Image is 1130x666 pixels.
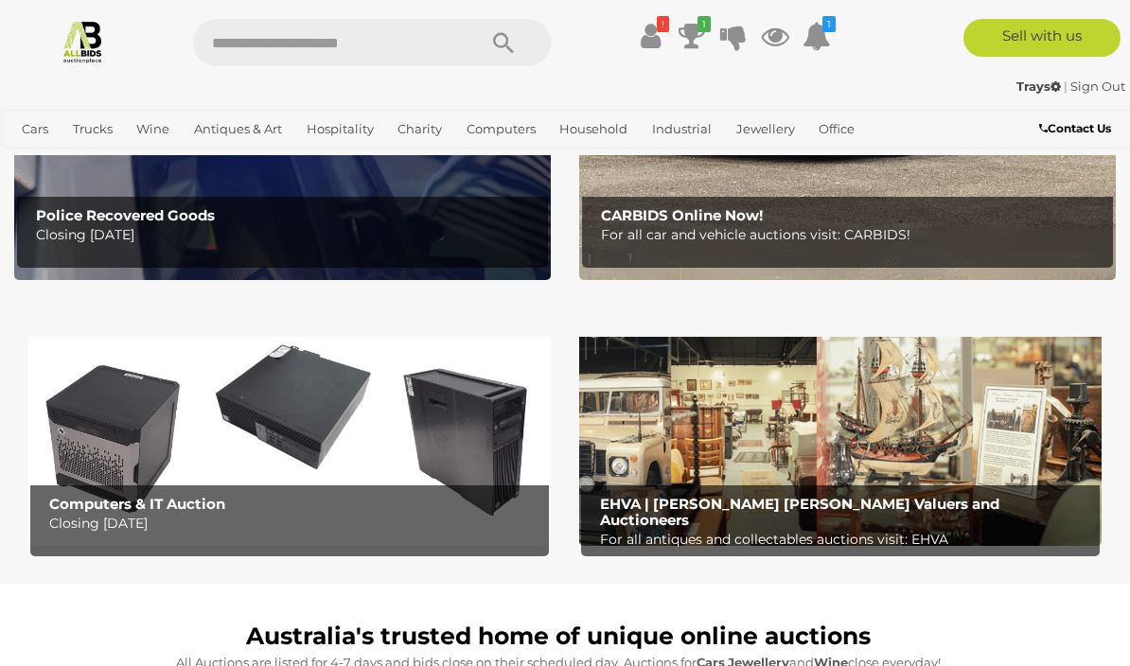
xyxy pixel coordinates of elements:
a: Sign Out [1070,79,1125,94]
button: Search [456,19,551,66]
a: Wine [129,114,177,145]
a: Computers & IT Auction Computers & IT Auction Closing [DATE] [28,318,551,546]
p: Closing [DATE] [36,223,539,247]
i: 1 [822,16,836,32]
strong: Trays [1016,79,1061,94]
h1: Australia's trusted home of unique online auctions [24,623,1092,650]
a: Antiques & Art [186,114,290,145]
a: Trucks [65,114,120,145]
a: Household [552,114,635,145]
b: Contact Us [1039,121,1111,135]
img: Allbids.com.au [61,19,105,63]
a: Industrial [644,114,719,145]
p: For all antiques and collectables auctions visit: EHVA [600,528,1089,552]
img: Computers & IT Auction [28,318,551,546]
img: EHVA | Evans Hastings Valuers and Auctioneers [579,318,1102,546]
i: ! [657,16,669,32]
a: [GEOGRAPHIC_DATA] [78,145,227,176]
a: Contact Us [1039,118,1116,139]
a: Computers [459,114,543,145]
b: EHVA | [PERSON_NAME] [PERSON_NAME] Valuers and Auctioneers [600,495,999,529]
p: Closing [DATE] [49,512,539,535]
a: Cars [14,114,56,145]
b: Computers & IT Auction [49,495,225,513]
a: Charity [390,114,450,145]
b: Police Recovered Goods [36,206,215,224]
i: 1 [697,16,711,32]
b: CARBIDS Online Now! [601,206,763,224]
a: Trays [1016,79,1064,94]
a: Sports [14,145,68,176]
a: Office [811,114,862,145]
a: 1 [803,19,831,53]
a: 1 [678,19,706,53]
a: Sell with us [963,19,1121,57]
p: For all car and vehicle auctions visit: CARBIDS! [601,223,1104,247]
a: EHVA | Evans Hastings Valuers and Auctioneers EHVA | [PERSON_NAME] [PERSON_NAME] Valuers and Auct... [579,318,1102,546]
a: Jewellery [729,114,803,145]
a: ! [636,19,664,53]
span: | [1064,79,1068,94]
a: Hospitality [299,114,381,145]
